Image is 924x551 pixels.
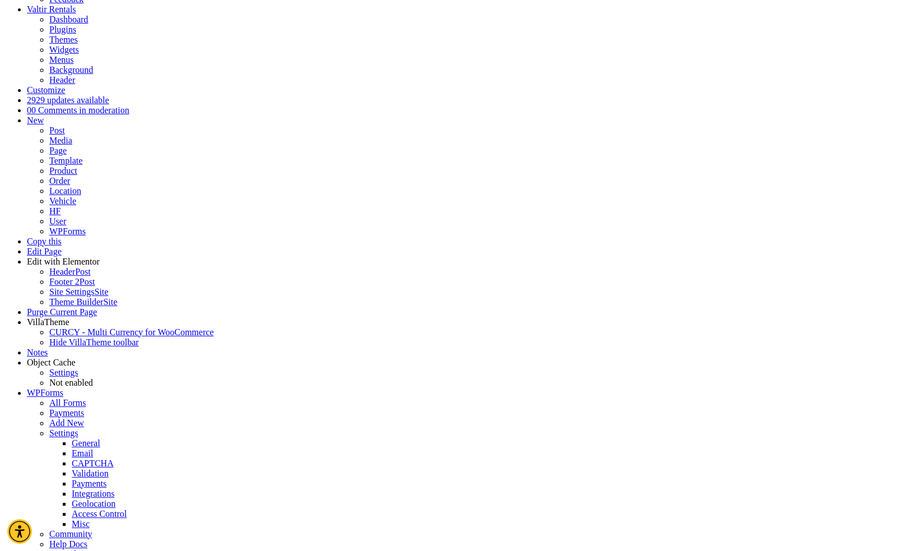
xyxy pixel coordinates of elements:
a: Dashboard [49,15,88,24]
span: Header [49,267,75,276]
span: 29 updates available [36,95,109,105]
div: Object Cache [27,358,920,368]
a: All Forms [49,398,86,408]
a: Access Control [72,509,127,518]
a: CAPTCHA [72,459,114,468]
a: Vehicle [49,196,76,206]
a: Email [72,448,93,458]
a: Theme BuilderSite [49,297,117,307]
a: Payments [49,408,84,418]
span: Site [103,297,117,307]
span: Edit with Elementor [27,257,100,266]
a: Location [49,186,81,196]
a: Plugins [49,25,76,34]
a: Settings [49,368,78,377]
a: Product [49,166,77,175]
a: Footer 2Post [49,277,95,286]
a: WPForms [27,388,63,397]
span: New [27,115,44,125]
a: Valtir Rentals [27,4,76,14]
a: Validation [72,469,109,478]
span: 29 [27,95,36,105]
a: HF [49,206,61,216]
a: HeaderPost [49,267,91,276]
a: Misc [72,519,90,529]
a: Geolocation [72,499,115,508]
span: Footer 2 [49,277,80,286]
a: Notes [27,348,48,357]
a: Customize [27,85,65,95]
ul: Valtir Rentals [27,35,920,85]
a: Background [49,65,93,75]
a: Help Docs [49,539,87,549]
div: Accessibility Menu [7,519,32,544]
a: Edit Page [27,247,62,256]
a: Template [49,156,82,165]
div: Status: Not enabled [49,378,920,388]
a: Widgets [49,45,79,54]
a: Themes [49,35,78,44]
a: Order [49,176,70,186]
a: CURCY - Multi Currency for WooCommerce [49,327,213,337]
div: VillaTheme [27,317,920,327]
span: Site [94,287,108,297]
a: Add New [49,418,84,428]
ul: New [27,126,920,237]
ul: Valtir Rentals [27,15,920,35]
a: WPForms [49,226,86,236]
a: Media [49,136,72,145]
span: Theme Builder [49,297,103,307]
a: Header [49,75,75,85]
span: Site Settings [49,287,94,297]
a: General [72,438,100,448]
span: Post [75,267,91,276]
a: Integrations [72,489,114,498]
a: Post [49,126,65,135]
a: Site SettingsSite [49,287,108,297]
a: Settings [49,428,78,438]
a: Payments [72,479,106,488]
span: 0 [27,105,31,115]
a: Menus [49,55,74,64]
a: User [49,216,66,226]
span: 0 Comments in moderation [31,105,129,115]
a: Community [49,529,92,539]
a: Copy this [27,237,62,246]
a: Purge Current Page [27,307,97,317]
a: Page [49,146,67,155]
span: Post [80,277,95,286]
span: Hide VillaTheme toolbar [49,337,139,347]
